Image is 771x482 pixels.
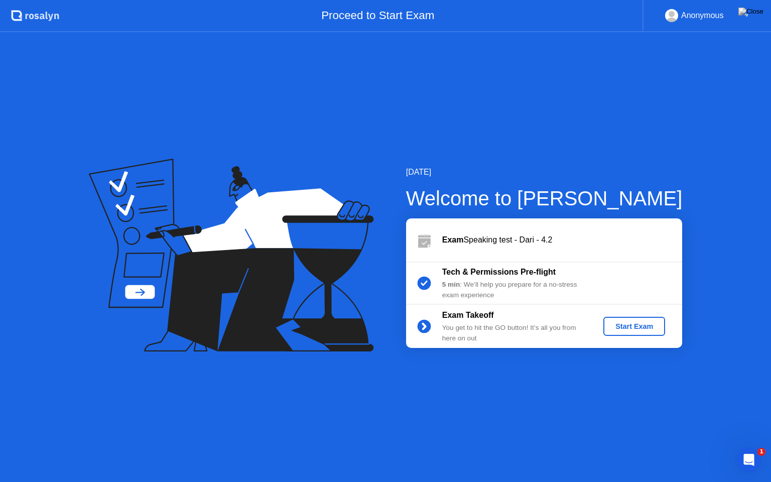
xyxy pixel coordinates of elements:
iframe: Intercom live chat [737,448,761,472]
b: 5 min [442,281,460,288]
div: Welcome to [PERSON_NAME] [406,183,683,213]
div: Speaking test - Dari - 4.2 [442,234,682,246]
img: Close [738,8,763,16]
div: Start Exam [607,322,661,330]
b: Tech & Permissions Pre-flight [442,268,556,276]
div: Anonymous [681,9,724,22]
button: Start Exam [603,317,665,336]
span: 1 [757,448,765,456]
div: : We’ll help you prepare for a no-stress exam experience [442,280,587,300]
b: Exam [442,235,464,244]
div: [DATE] [406,166,683,178]
b: Exam Takeoff [442,311,494,319]
div: You get to hit the GO button! It’s all you from here on out [442,323,587,343]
